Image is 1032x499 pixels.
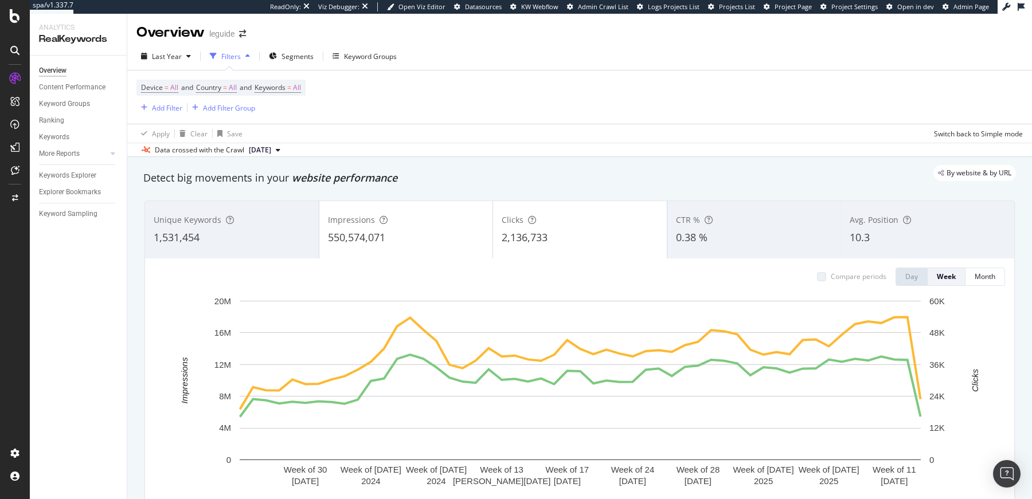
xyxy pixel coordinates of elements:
[929,124,1023,143] button: Switch back to Simple mode
[934,129,1023,139] div: Switch back to Simple mode
[187,101,255,115] button: Add Filter Group
[754,476,773,486] text: 2025
[39,23,118,33] div: Analytics
[154,214,221,225] span: Unique Keywords
[39,208,119,220] a: Keyword Sampling
[344,52,397,61] div: Keyword Groups
[637,2,699,11] a: Logs Projects List
[287,82,291,92] span: =
[284,465,327,474] text: Week of 30
[970,368,980,391] text: Clicks
[465,2,502,11] span: Datasources
[896,268,928,286] button: Day
[179,357,189,403] text: Impressions
[480,465,523,474] text: Week of 13
[947,170,1011,176] span: By website & by URL
[427,476,445,486] text: 2024
[214,360,231,370] text: 12M
[677,465,720,474] text: Week of 28
[190,129,208,139] div: Clear
[39,186,101,198] div: Explorer Bookmarks
[318,2,359,11] div: Viz Debugger:
[39,81,119,93] a: Content Performance
[929,360,945,370] text: 36K
[154,295,1006,494] svg: A chart.
[221,52,241,61] div: Filters
[136,101,182,115] button: Add Filter
[270,2,301,11] div: ReadOnly:
[993,460,1021,488] div: Open Intercom Messenger
[152,129,170,139] div: Apply
[929,296,945,306] text: 60K
[406,465,467,474] text: Week of [DATE]
[881,476,908,486] text: [DATE]
[928,268,965,286] button: Week
[292,476,319,486] text: [DATE]
[554,476,581,486] text: [DATE]
[578,2,628,11] span: Admin Crawl List
[39,131,119,143] a: Keywords
[502,230,548,244] span: 2,136,733
[676,230,707,244] span: 0.38 %
[226,455,231,465] text: 0
[975,272,995,281] div: Month
[282,52,314,61] span: Segments
[39,115,119,127] a: Ranking
[39,186,119,198] a: Explorer Bookmarks
[943,2,989,11] a: Admin Page
[39,148,80,160] div: More Reports
[850,230,870,244] span: 10.3
[502,214,523,225] span: Clicks
[205,47,255,65] button: Filters
[213,124,243,143] button: Save
[196,82,221,92] span: Country
[733,465,793,474] text: Week of [DATE]
[567,2,628,11] a: Admin Crawl List
[136,124,170,143] button: Apply
[341,465,401,474] text: Week of [DATE]
[39,33,118,46] div: RealKeywords
[799,465,859,474] text: Week of [DATE]
[819,476,838,486] text: 2025
[676,214,700,225] span: CTR %
[398,2,445,11] span: Open Viz Editor
[831,2,878,11] span: Project Settings
[886,2,934,11] a: Open in dev
[39,81,105,93] div: Content Performance
[223,82,227,92] span: =
[850,214,898,225] span: Avg. Position
[719,2,755,11] span: Projects List
[39,65,67,77] div: Overview
[136,23,205,42] div: Overview
[775,2,812,11] span: Project Page
[929,423,945,433] text: 12K
[873,465,916,474] text: Week of 11
[454,2,502,11] a: Datasources
[39,98,90,110] div: Keyword Groups
[39,208,97,220] div: Keyword Sampling
[154,230,200,244] span: 1,531,454
[152,103,182,113] div: Add Filter
[933,165,1016,181] div: legacy label
[155,145,244,155] div: Data crossed with the Crawl
[521,2,558,11] span: KW Webflow
[264,47,318,65] button: Segments
[152,52,182,61] span: Last Year
[328,47,401,65] button: Keyword Groups
[453,476,551,486] text: [PERSON_NAME][DATE]
[170,80,178,96] span: All
[965,268,1005,286] button: Month
[165,82,169,92] span: =
[764,2,812,11] a: Project Page
[929,455,934,465] text: 0
[361,476,380,486] text: 2024
[214,296,231,306] text: 20M
[39,65,119,77] a: Overview
[648,2,699,11] span: Logs Projects List
[328,214,375,225] span: Impressions
[387,2,445,11] a: Open Viz Editor
[937,272,956,281] div: Week
[175,124,208,143] button: Clear
[39,98,119,110] a: Keyword Groups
